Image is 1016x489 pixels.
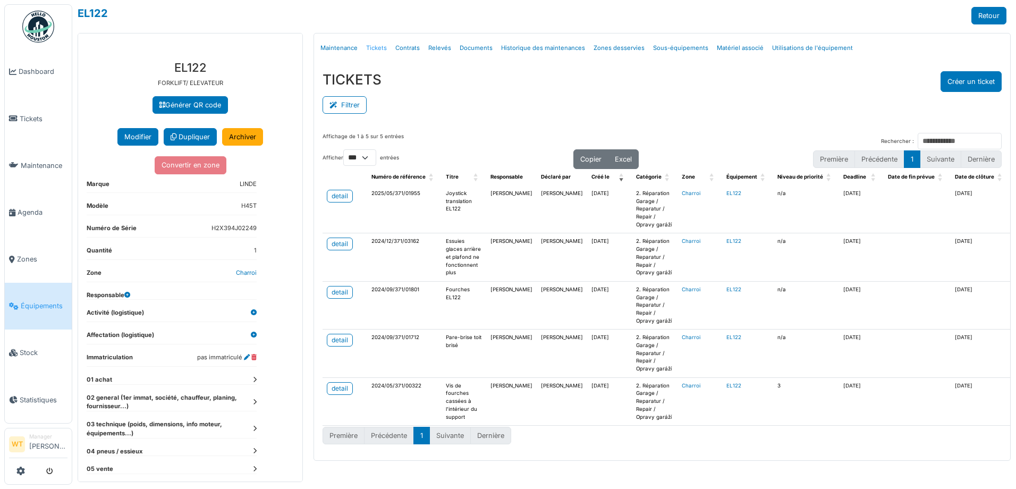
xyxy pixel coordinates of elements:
[20,348,67,358] span: Stock
[117,128,158,146] button: Modifier
[632,233,678,281] td: 2. Réparation Garage / Reparatur / Repair / Opravy garáží
[773,186,839,233] td: n/a
[87,79,294,88] p: FORKLIFT/ ELEVATEUR
[888,174,935,180] span: Date de fin prévue
[241,201,257,210] dd: H45T
[87,331,154,344] dt: Affectation (logistique)
[881,138,914,146] label: Rechercher :
[362,36,391,61] a: Tickets
[87,353,133,366] dt: Immatriculation
[153,96,228,114] a: Générer QR code
[537,377,587,425] td: [PERSON_NAME]
[442,233,486,281] td: Essuies glaces arrière et plafond ne fonctionnent plus
[87,393,257,411] dt: 02 general (1er immat, société, chauffeur, planing, fournisseur...)
[222,128,263,146] a: Archiver
[5,376,72,423] a: Statistiques
[21,161,67,171] span: Maintenance
[429,169,435,186] span: Numéro de référence: Activate to sort
[332,239,348,249] div: detail
[391,36,424,61] a: Contrats
[29,433,67,441] div: Manager
[332,191,348,201] div: detail
[22,11,54,43] img: Badge_color-CXgf-gQk.svg
[87,61,294,74] h3: EL122
[955,174,994,180] span: Date de clôture
[367,281,442,329] td: 2024/09/371/01801
[726,383,741,389] a: EL122
[682,286,700,292] a: Charroi
[951,281,1010,329] td: [DATE]
[473,169,480,186] span: Titre: Activate to sort
[19,66,67,77] span: Dashboard
[587,377,632,425] td: [DATE]
[367,377,442,425] td: 2024/05/371/00322
[87,246,112,259] dt: Quantité
[211,224,257,233] dd: H2X394J02249
[486,377,537,425] td: [PERSON_NAME]
[29,433,67,456] li: [PERSON_NAME]
[615,155,632,163] span: Excel
[813,150,1002,168] nav: pagination
[839,377,884,425] td: [DATE]
[327,286,353,299] a: detail
[343,149,376,166] select: Afficherentrées
[413,427,430,444] button: 1
[713,36,768,61] a: Matériel associé
[87,291,130,300] dt: Responsable
[541,174,571,180] span: Déclaré par
[826,169,833,186] span: Niveau de priorité: Activate to sort
[904,150,920,168] button: 1
[573,149,608,169] button: Copier
[773,330,839,377] td: n/a
[682,383,700,389] a: Charroi
[839,186,884,233] td: [DATE]
[486,233,537,281] td: [PERSON_NAME]
[726,174,757,180] span: Équipement
[537,330,587,377] td: [PERSON_NAME]
[951,377,1010,425] td: [DATE]
[537,281,587,329] td: [PERSON_NAME]
[682,238,700,244] a: Charroi
[726,190,741,196] a: EL122
[240,180,257,189] dd: LINDE
[649,36,713,61] a: Sous-équipements
[537,186,587,233] td: [PERSON_NAME]
[87,180,109,193] dt: Marque
[20,114,67,124] span: Tickets
[236,269,257,276] a: Charroi
[424,36,455,61] a: Relevés
[17,254,67,264] span: Zones
[580,155,602,163] span: Copier
[332,384,348,393] div: detail
[773,377,839,425] td: 3
[9,436,25,452] li: WT
[5,236,72,283] a: Zones
[87,268,101,282] dt: Zone
[709,169,716,186] span: Zone: Activate to sort
[371,174,426,180] span: Numéro de référence
[455,36,497,61] a: Documents
[938,169,944,186] span: Date de fin prévue: Activate to sort
[951,233,1010,281] td: [DATE]
[327,334,353,347] a: detail
[632,281,678,329] td: 2. Réparation Garage / Reparatur / Repair / Opravy garáží
[323,427,511,444] nav: pagination
[632,330,678,377] td: 2. Réparation Garage / Reparatur / Repair / Opravy garáží
[446,174,459,180] span: Titre
[591,174,609,180] span: Créé le
[843,174,866,180] span: Deadline
[316,36,362,61] a: Maintenance
[87,308,144,322] dt: Activité (logistique)
[327,238,353,250] a: detail
[87,224,137,237] dt: Numéro de Série
[367,330,442,377] td: 2024/09/371/01712
[839,330,884,377] td: [DATE]
[164,128,217,146] a: Dupliquer
[442,377,486,425] td: Vis de fourches cassées à l'intérieur du support
[768,36,857,61] a: Utilisations de l'équipement
[9,433,67,458] a: WT Manager[PERSON_NAME]
[951,330,1010,377] td: [DATE]
[5,95,72,142] a: Tickets
[5,142,72,189] a: Maintenance
[619,169,625,186] span: Créé le: Activate to remove sorting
